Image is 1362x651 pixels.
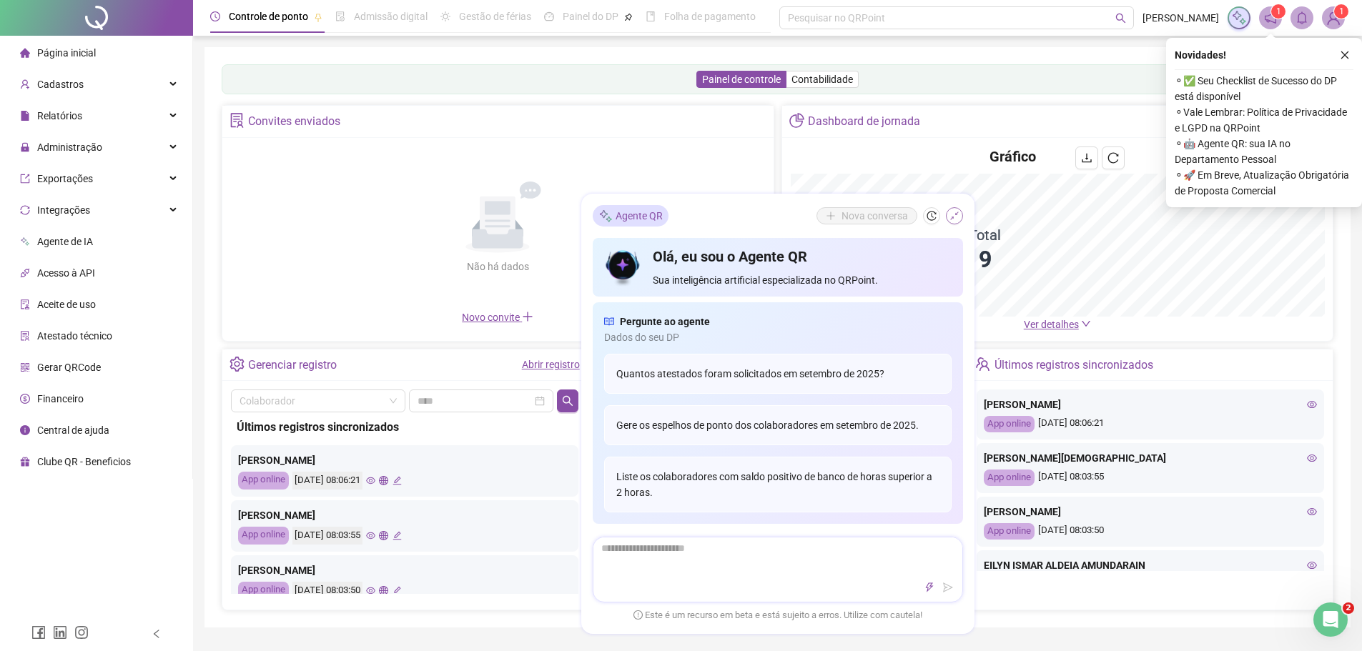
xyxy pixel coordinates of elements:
span: lock [20,142,30,152]
span: instagram [74,625,89,640]
span: 1 [1339,6,1344,16]
img: icon [604,247,642,288]
span: down [1081,319,1091,329]
span: close [1340,50,1350,60]
span: eye [1307,453,1317,463]
span: ⚬ 🤖 Agente QR: sua IA no Departamento Pessoal [1175,136,1353,167]
span: Este é um recurso em beta e está sujeito a erros. Utilize com cautela! [633,608,922,622]
span: pushpin [314,13,322,21]
span: thunderbolt [924,582,934,592]
span: [PERSON_NAME] [1143,10,1219,26]
span: ⚬ 🚀 Em Breve, Atualização Obrigatória de Proposta Comercial [1175,167,1353,199]
span: dollar [20,394,30,404]
div: Agente QR [593,205,668,227]
div: Quantos atestados foram solicitados em setembro de 2025? [604,354,952,394]
span: Página inicial [37,47,96,59]
span: Cadastros [37,79,84,90]
span: file-done [335,11,345,21]
span: Controle de ponto [229,11,308,22]
h4: Olá, eu sou o Agente QR [653,247,951,267]
span: Central de ajuda [37,424,109,436]
button: send [939,579,957,596]
span: exclamation-circle [633,610,643,619]
div: App online [984,469,1035,486]
div: [DATE] 08:03:55 [984,469,1317,486]
div: [PERSON_NAME] [984,504,1317,520]
span: Integrações [37,204,90,216]
span: Pergunte ao agente [620,314,710,329]
span: eye [1307,560,1317,570]
span: home [20,48,30,58]
img: sparkle-icon.fc2bf0ac1784a2077858766a79e2daf3.svg [1231,10,1247,26]
div: Gerenciar registro [248,353,337,377]
iframe: Intercom live chat [1313,602,1348,637]
span: Dados do seu DP [604,329,952,345]
div: App online [238,527,289,545]
span: book [646,11,656,21]
span: download [1081,152,1092,164]
div: [PERSON_NAME] [984,397,1317,412]
span: Acesso à API [37,267,95,279]
span: qrcode [20,362,30,372]
div: Últimos registros sincronizados [995,353,1153,377]
div: [PERSON_NAME] [238,452,571,468]
span: pushpin [624,13,633,21]
span: edit [393,586,402,595]
a: Ver detalhes down [1024,319,1091,330]
div: App online [238,582,289,600]
span: Novo convite [462,312,533,323]
span: Admissão digital [354,11,428,22]
span: sync [20,205,30,215]
span: eye [366,476,375,485]
span: Folha de pagamento [664,11,756,22]
h4: Gráfico [990,146,1036,167]
span: edit [393,476,402,485]
span: plus [522,311,533,322]
div: [PERSON_NAME][DEMOGRAPHIC_DATA] [984,450,1317,466]
span: shrink [949,211,959,221]
span: Painel de controle [702,74,781,85]
span: solution [20,331,30,341]
button: Nova conversa [816,207,917,224]
span: setting [230,357,245,372]
div: App online [984,416,1035,432]
span: Relatórios [37,110,82,121]
span: file [20,111,30,121]
span: Aceite de uso [37,299,96,310]
span: audit [20,299,30,309]
span: global [379,476,388,485]
span: linkedin [53,625,67,640]
span: facebook [31,625,46,640]
span: Agente de IA [37,236,93,247]
span: Painel do DP [563,11,618,22]
div: [DATE] 08:06:21 [292,472,362,490]
div: Gere os espelhos de ponto dos colaboradores em setembro de 2025. [604,405,952,445]
span: Sua inteligência artificial especializada no QRPoint. [653,272,951,288]
div: App online [238,472,289,490]
a: Abrir registro [522,359,580,370]
span: Atestado técnico [37,330,112,342]
span: ⚬ Vale Lembrar: Política de Privacidade e LGPD na QRPoint [1175,104,1353,136]
span: read [604,314,614,329]
span: Gerar QRCode [37,362,101,373]
div: [PERSON_NAME] [238,562,571,578]
span: dashboard [544,11,554,21]
span: eye [1307,399,1317,409]
div: [DATE] 08:06:21 [984,416,1317,432]
div: Convites enviados [248,109,340,134]
span: notification [1264,11,1277,24]
span: edit [393,531,402,540]
span: sun [440,11,450,21]
span: user-add [20,79,30,89]
sup: Atualize o seu contato no menu Meus Dados [1334,4,1348,19]
span: Clube QR - Beneficios [37,456,131,467]
img: 67079 [1323,7,1344,29]
span: Gestão de férias [459,11,531,22]
div: Não há dados [432,259,563,274]
span: reload [1107,152,1119,164]
span: solution [230,113,245,128]
img: sparkle-icon.fc2bf0ac1784a2077858766a79e2daf3.svg [598,208,613,223]
span: Exportações [37,173,93,184]
div: App online [984,523,1035,540]
span: Novidades ! [1175,47,1226,63]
